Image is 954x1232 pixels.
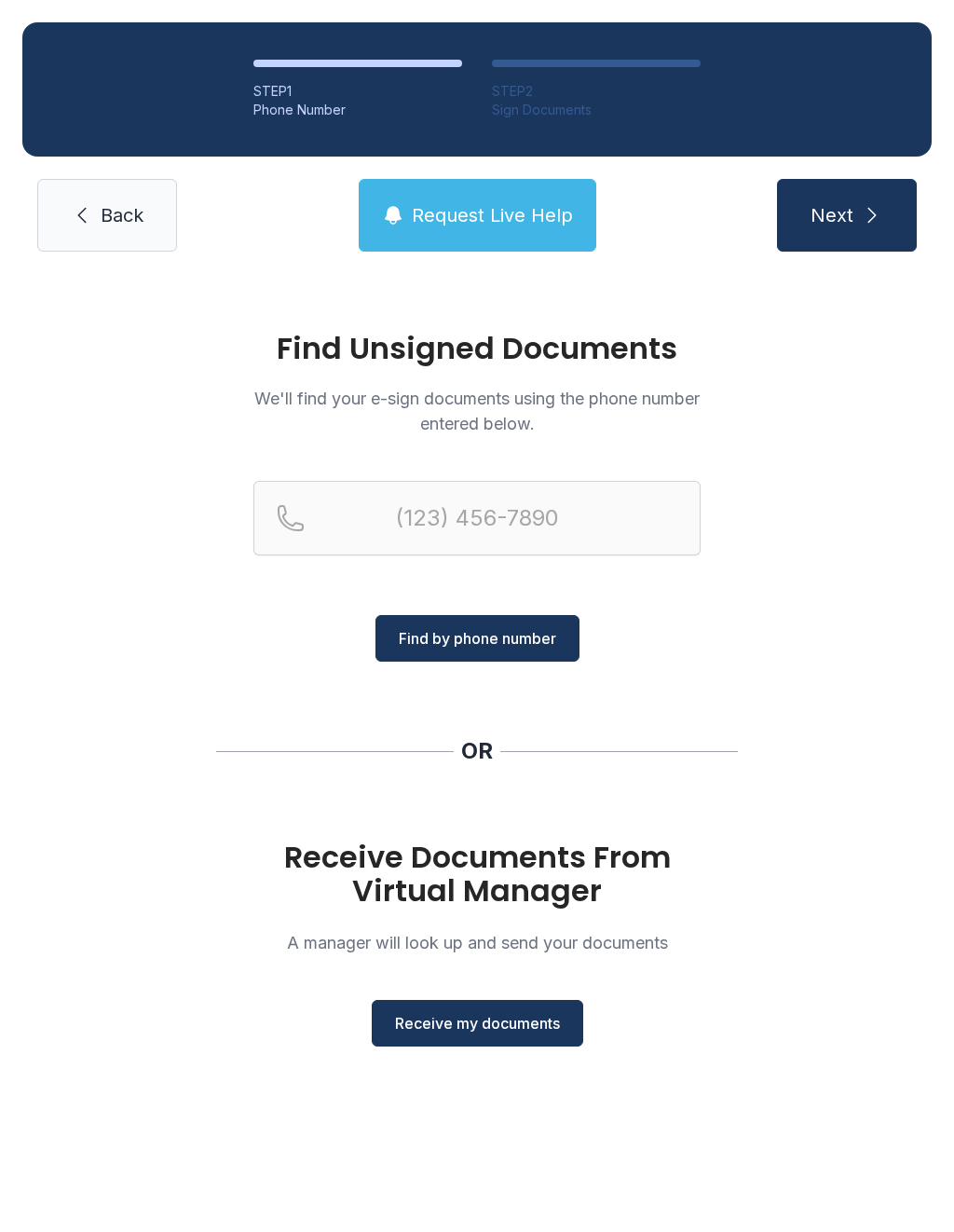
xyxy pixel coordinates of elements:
p: A manager will look up and send your documents [253,930,701,955]
div: OR [461,736,493,766]
div: Sign Documents [492,101,701,119]
input: Reservation phone number [253,481,701,555]
div: STEP 1 [253,82,462,101]
h1: Receive Documents From Virtual Manager [253,841,701,908]
div: STEP 2 [492,82,701,101]
span: Receive my documents [395,1012,560,1034]
span: Next [811,202,853,228]
div: Phone Number [253,101,462,119]
p: We'll find your e-sign documents using the phone number entered below. [253,386,701,436]
span: Back [101,202,143,228]
span: Request Live Help [412,202,573,228]
span: Find by phone number [399,627,556,650]
h1: Find Unsigned Documents [253,334,701,363]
